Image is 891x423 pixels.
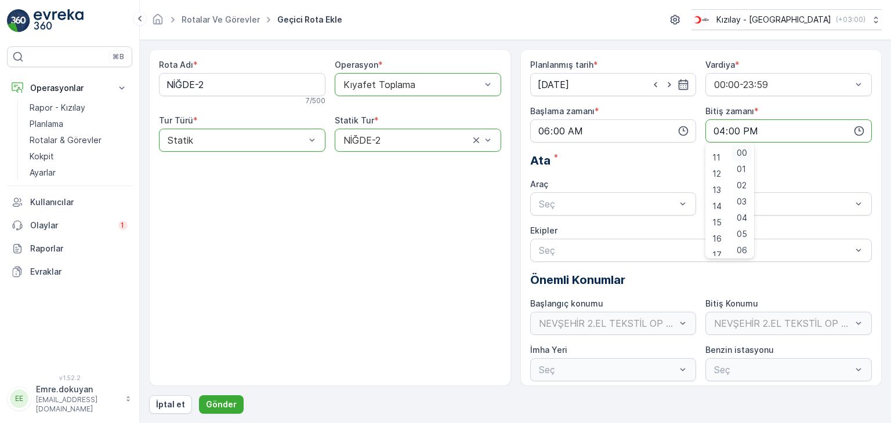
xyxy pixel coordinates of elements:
label: Benzin istasyonu [705,345,774,355]
p: Ayarlar [30,167,56,178]
p: Seç [714,197,852,211]
span: 15 [712,217,722,228]
a: Ayarlar [25,165,132,181]
a: Planlama [25,116,132,132]
a: Raporlar [7,237,132,260]
label: Tur Türü [159,115,193,125]
span: 16 [712,233,722,245]
span: 03 [737,196,747,207]
span: 14 [712,200,722,212]
a: Ana Sayfa [151,17,164,27]
p: [EMAIL_ADDRESS][DOMAIN_NAME] [36,395,119,414]
a: Rotalar ve Görevler [182,14,260,24]
span: v 1.52.2 [7,374,132,381]
label: Başlangıç konumu [530,298,603,308]
span: 06 [737,245,747,256]
p: Emre.dokuyan [36,384,119,395]
p: 1 [121,221,125,230]
p: İptal et [156,399,185,410]
button: EEEmre.dokuyan[EMAIL_ADDRESS][DOMAIN_NAME] [7,384,132,414]
label: İmha Yeri [530,345,567,355]
span: 02 [737,180,747,191]
a: Kokpit [25,148,132,165]
p: Kullanıcılar [30,196,128,208]
span: 05 [737,228,747,240]
p: Olaylar [30,220,111,231]
label: Vardiya [705,60,735,70]
input: dd/mm/yyyy [530,73,697,96]
button: Operasyonlar [7,76,132,100]
p: Evraklar [30,266,128,278]
span: 04 [737,212,747,224]
p: Rapor - Kızılay [30,102,85,114]
label: Ekipler [530,225,557,235]
label: Araç [530,179,548,189]
img: logo_light-DOdMpM7g.png [34,9,84,32]
p: Seç [539,197,676,211]
span: 17 [712,249,722,261]
img: logo [7,9,30,32]
label: Rota Adı [159,60,193,70]
span: 13 [712,184,721,196]
p: Rotalar & Görevler [30,134,102,146]
p: ( +03:00 ) [836,15,865,24]
p: Önemli Konumlar [530,271,872,289]
p: Operasyonlar [30,82,109,94]
button: İptal et [149,395,192,414]
span: 12 [712,168,721,180]
p: Seç [539,243,852,257]
p: Raporlar [30,243,128,254]
span: 00 [737,147,747,159]
p: 7 / 500 [306,96,325,105]
label: Statik Tur [335,115,374,125]
a: Evraklar [7,260,132,283]
a: Kullanıcılar [7,191,132,214]
span: Geçici Rota Ekle [275,14,345,25]
button: Gönder [199,395,244,414]
span: 11 [712,152,720,163]
label: Başlama zamanı [530,106,595,116]
p: Planlama [30,118,63,130]
p: ⌘B [113,52,124,61]
span: 01 [737,163,746,175]
a: Rotalar & Görevler [25,132,132,148]
a: Olaylar1 [7,214,132,237]
label: Bitiş zamanı [705,106,754,116]
button: Kızılay - [GEOGRAPHIC_DATA](+03:00) [691,9,882,30]
a: Rapor - Kızılay [25,100,132,116]
p: Kızılay - [GEOGRAPHIC_DATA] [716,14,831,25]
p: Kokpit [30,151,54,162]
label: Bitiş Konumu [705,298,758,308]
ul: Menu [705,143,754,258]
label: Planlanmış tarih [530,60,593,70]
span: Ata [530,152,550,169]
img: k%C4%B1z%C4%B1lay_D5CCths_t1JZB0k.png [691,13,712,26]
div: EE [10,389,28,408]
label: Operasyon [335,60,378,70]
p: Gönder [206,399,237,410]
